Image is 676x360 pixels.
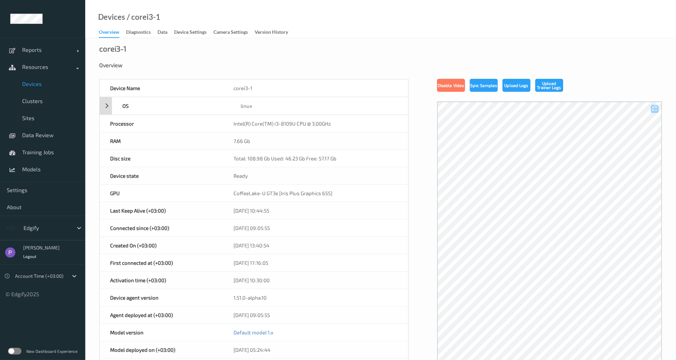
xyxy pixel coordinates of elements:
div: Camera Settings [213,29,248,37]
a: Default model 1.x [234,329,273,335]
div: Connected since (+03:00) [100,219,223,236]
div: First connected at (+03:00) [100,254,223,271]
a: Device Settings [174,28,213,37]
div: Disc size [100,150,223,167]
div: OS [112,97,230,114]
div: [DATE] 10:30:00 [223,272,408,289]
div: linux [230,97,408,114]
div: GPU [100,185,223,202]
div: Device Settings [174,29,207,37]
div: Agent deployed at (+03:00) [100,306,223,323]
div: Total: 108.98 Gb Used: 46.23 Gb Free: 57.17 Gb [223,150,408,167]
div: Ready [223,167,408,184]
div: Intel(R) Core(TM) i3-8109U CPU @ 3.00GHz [223,115,408,132]
div: Model deployed on (+03:00) [100,341,223,358]
div: corei3-1 [99,45,126,52]
div: Device Name [100,80,223,97]
a: Version History [255,28,295,37]
div: OSlinux [100,97,408,115]
div: RAM [100,132,223,149]
div: Last Keep Alive (+03:00) [100,202,223,219]
div: Model version [100,324,223,341]
div: Version History [255,29,288,37]
div: corei3-1 [223,80,408,97]
div: Data [157,29,167,37]
button: Upload Trainer Logs [535,79,563,92]
div: Diagnostics [126,29,151,37]
div: [DATE] 09:05:55 [223,219,408,236]
div: [DATE] 05:24:44 [223,341,408,358]
div: [DATE] 10:44:55 [223,202,408,219]
div: Overview [99,62,662,69]
div: Created On (+03:00) [100,237,223,254]
div: Device state [100,167,223,184]
div: Device agent version [100,289,223,306]
div: 1.51.0-alpha.10 [223,289,408,306]
a: Overview [99,28,126,38]
div: Processor [100,115,223,132]
div: / corei3-1 [125,14,160,20]
button: Sync Samples [470,79,498,92]
div: [DATE] 17:16:05 [223,254,408,271]
a: Camera Settings [213,28,255,37]
button: Disable Video [437,79,465,92]
div: [DATE] 13:40:54 [223,237,408,254]
div: 7.66 Gb [223,132,408,149]
div: CoffeeLake-U GT3e [Iris Plus Graphics 655] [223,185,408,202]
div: Activation time (+03:00) [100,272,223,289]
a: Data [157,28,174,37]
button: Upload Logs [502,79,530,92]
div: [DATE] 09:05:55 [223,306,408,323]
a: Devices [98,14,125,20]
div: Overview [99,29,119,38]
a: Diagnostics [126,28,157,37]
